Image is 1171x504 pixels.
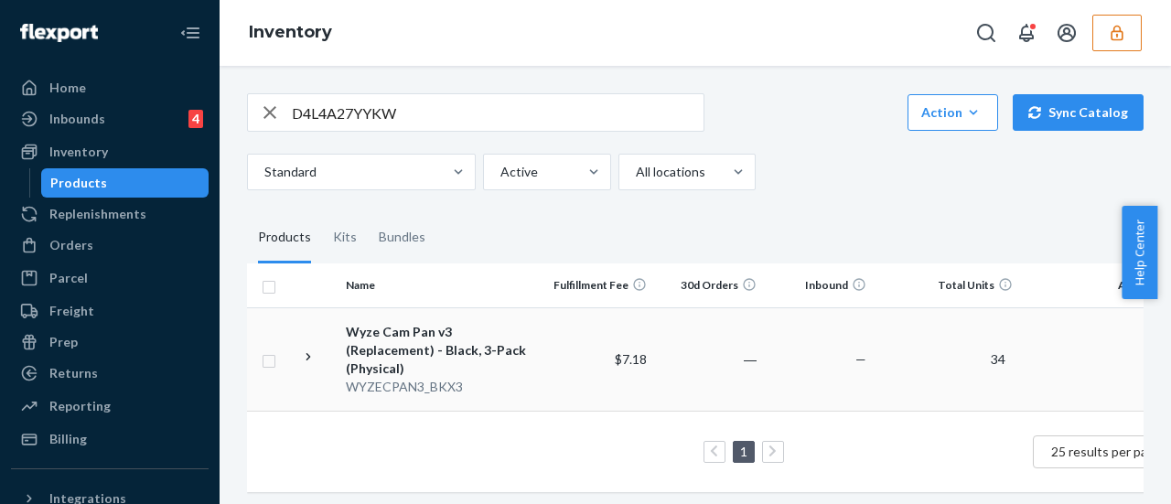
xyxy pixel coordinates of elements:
div: Inventory [49,143,108,161]
a: Inventory [11,137,209,166]
button: Sync Catalog [1013,94,1144,131]
div: 4 [188,110,203,128]
button: Action [908,94,998,131]
th: Name [338,263,544,307]
div: Parcel [49,269,88,287]
div: Bundles [379,212,425,263]
div: Reporting [49,397,111,415]
div: Freight [49,302,94,320]
div: Replenishments [49,205,146,223]
button: Open notifications [1008,15,1045,51]
div: WYZECPAN3_BKX3 [346,378,537,396]
div: Kits [333,212,357,263]
div: Products [258,212,311,263]
ol: breadcrumbs [234,6,347,59]
a: Orders [11,231,209,260]
a: Replenishments [11,199,209,229]
a: Freight [11,296,209,326]
a: Reporting [11,391,209,421]
button: Open Search Box [968,15,1004,51]
div: Products [50,174,107,192]
input: Active [499,163,500,181]
div: Inbounds [49,110,105,128]
th: Inbound [764,263,874,307]
a: Home [11,73,209,102]
div: Action [921,103,984,122]
div: Prep [49,333,78,351]
div: Home [49,79,86,97]
img: Flexport logo [20,24,98,42]
a: Inventory [249,22,332,42]
a: Products [41,168,209,198]
input: Standard [263,163,264,181]
div: Wyze Cam Pan v3 (Replacement) - Black, 3-Pack (Physical) [346,323,537,378]
button: Help Center [1122,206,1157,299]
a: Returns [11,359,209,388]
a: Parcel [11,263,209,293]
div: Billing [49,430,87,448]
a: Billing [11,424,209,454]
div: Orders [49,236,93,254]
button: Close Navigation [172,15,209,51]
th: Fulfillment Fee [544,263,654,307]
input: Search inventory by name or sku [292,94,704,131]
a: Prep [11,327,209,357]
span: 25 results per page [1051,444,1162,459]
input: All locations [634,163,636,181]
th: 30d Orders [654,263,764,307]
div: Returns [49,364,98,382]
span: — [855,351,866,367]
a: Page 1 is your current page [736,444,751,459]
span: 34 [983,351,1013,367]
span: $7.18 [615,351,647,367]
th: Total Units [874,263,1020,307]
td: ― [654,307,764,411]
a: Inbounds4 [11,104,209,134]
button: Open account menu [1048,15,1085,51]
